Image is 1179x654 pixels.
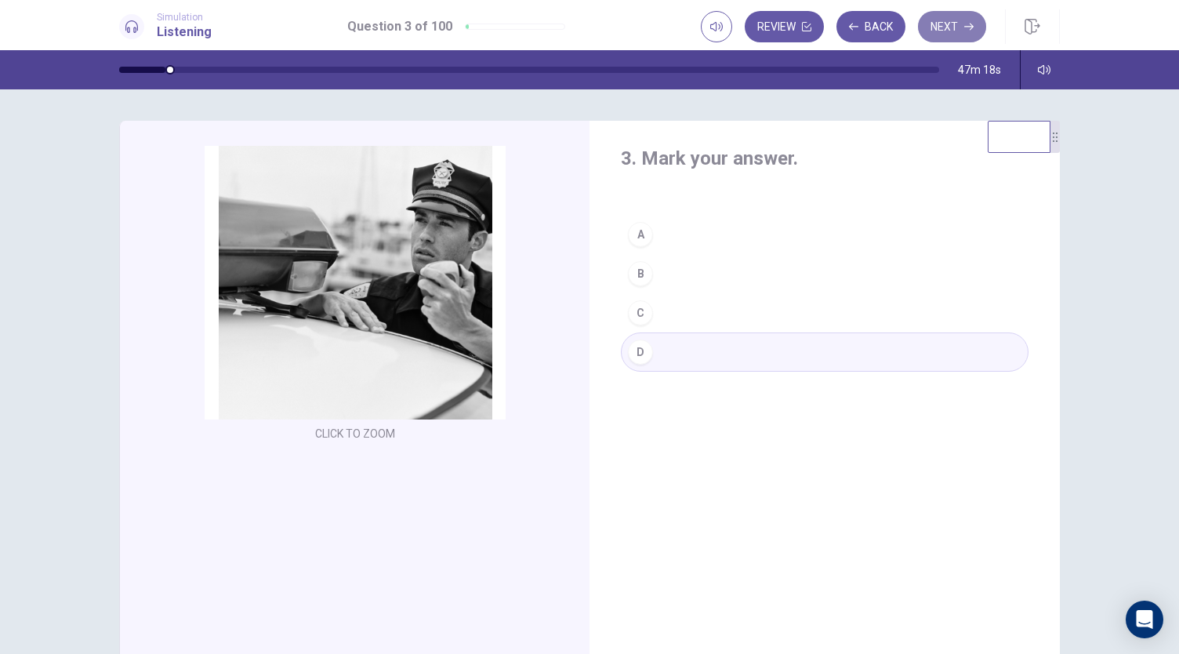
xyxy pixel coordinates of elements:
button: D [621,332,1028,372]
button: Review [745,11,824,42]
button: A [621,215,1028,254]
div: C [628,300,653,325]
button: C [621,293,1028,332]
h1: Question 3 of 100 [347,17,452,36]
div: Open Intercom Messenger [1126,601,1163,638]
button: Next [918,11,986,42]
h1: Listening [157,23,212,42]
div: D [628,340,653,365]
button: B [621,254,1028,293]
h4: 3. Mark your answer. [621,146,1028,171]
span: Simulation [157,12,212,23]
div: B [628,261,653,286]
span: 47m 18s [958,64,1001,76]
button: Back [836,11,905,42]
div: A [628,222,653,247]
